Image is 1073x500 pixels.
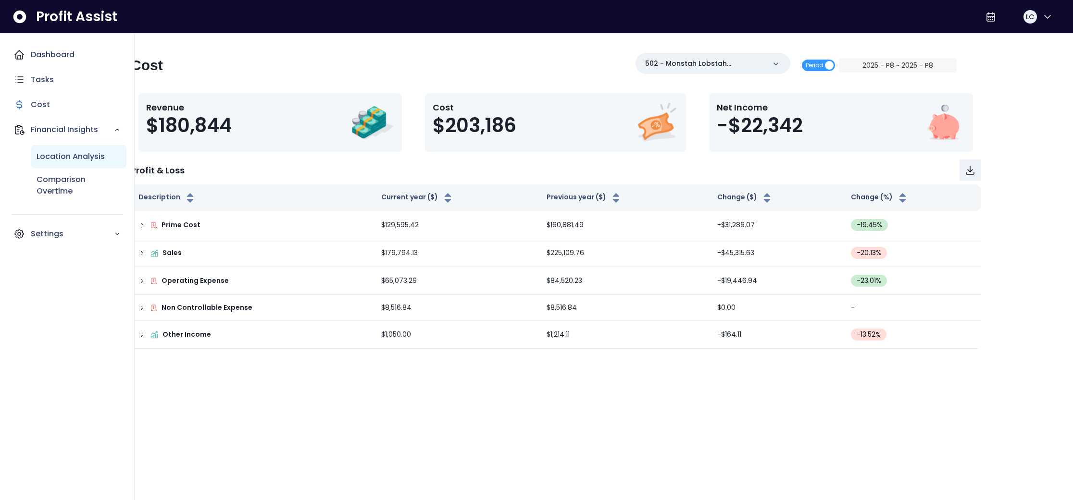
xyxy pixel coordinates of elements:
button: Change (%) [851,192,909,204]
h2: Cost [131,57,163,74]
td: -$45,315.63 [710,239,843,267]
img: Net Income [922,101,965,144]
span: -23.01 % [857,276,881,286]
button: Download [960,159,981,181]
p: Other Income [162,329,211,340]
td: -$164.11 [710,321,843,349]
td: $65,073.29 [374,267,539,295]
p: Operating Expense [162,276,229,286]
span: Profit Assist [36,8,117,25]
td: $1,050.00 [374,321,539,349]
p: Cost [31,99,50,110]
span: $180,844 [146,114,232,137]
span: -13.52 % [857,329,881,340]
p: Non Controllable Expense [162,303,252,313]
p: Cost [433,101,516,114]
p: Sales [162,248,182,258]
td: $8,516.84 [374,295,539,321]
p: Tasks [31,74,54,85]
button: Description [138,192,196,204]
p: Revenue [146,101,232,114]
p: Profit & Loss [131,164,185,177]
td: $179,794.13 [374,239,539,267]
span: -$22,342 [717,114,803,137]
td: $129,595.42 [374,211,539,239]
span: Period [806,60,823,71]
p: Comparison Overtime [37,174,121,197]
td: - [843,295,981,321]
td: -$19,446.94 [710,267,843,295]
span: -20.13 % [857,248,881,258]
button: Current year ($) [381,192,454,204]
p: 502 - Monstah Lobstah [GEOGRAPHIC_DATA](R365) [645,59,765,69]
button: Previous year ($) [547,192,622,204]
p: Financial Insights [31,124,114,135]
span: $203,186 [433,114,516,137]
p: Dashboard [31,49,75,61]
button: Change ($) [717,192,773,204]
p: Prime Cost [162,220,200,230]
td: $0.00 [710,295,843,321]
img: Cost [635,101,678,144]
td: -$31,286.07 [710,211,843,239]
p: Net Income [717,101,803,114]
span: LC [1026,12,1034,22]
td: $160,881.49 [539,211,710,239]
td: $84,520.23 [539,267,710,295]
span: -19.45 % [857,220,882,230]
td: $8,516.84 [539,295,710,321]
td: $1,214.11 [539,321,710,349]
button: 2025 - P8 ~ 2025 - P8 [839,58,957,73]
p: Settings [31,228,114,240]
img: Revenue [351,101,394,144]
p: Location Analysis [37,151,105,162]
td: $225,109.76 [539,239,710,267]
